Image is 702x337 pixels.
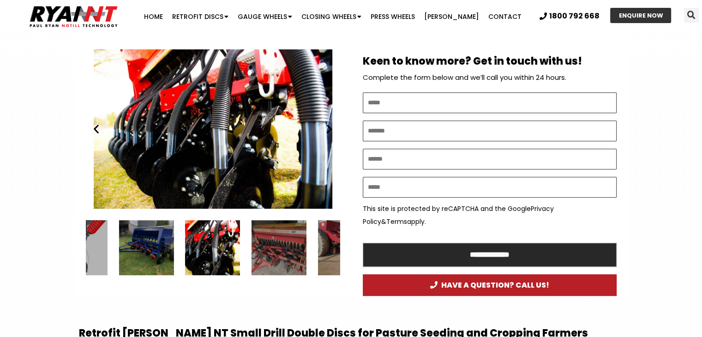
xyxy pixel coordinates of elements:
a: Terms [386,217,407,226]
a: Retrofit Discs [168,7,233,26]
a: Press Wheels [366,7,420,26]
img: Ryan NT logo [28,2,120,31]
a: Closing Wheels [297,7,366,26]
div: Next slide [324,123,335,135]
div: Previous slide [90,123,102,135]
div: 6 / 15 [119,220,174,275]
span: ENQUIRE NOW [618,12,663,18]
div: Slides Slides [86,220,340,275]
a: 1800 792 668 [540,12,600,20]
span: HAVE A QUESTION? CALL US! [430,281,549,289]
div: 5 / 15 [53,220,108,275]
div: 7 / 15 [86,49,340,209]
a: Home [139,7,168,26]
div: 9 / 15 [318,220,373,275]
span: 1800 792 668 [549,12,600,20]
div: Slides [86,49,340,209]
div: 8 / 15 [252,220,306,275]
div: 7 / 15 [185,220,240,275]
a: ENQUIRE NOW [610,8,671,23]
div: Ryan NT (RFM NT) Ryan Tyne cultivator tine with Disc [185,220,240,275]
h2: Keen to know more? Get in touch with us! [363,56,617,66]
a: Gauge Wheels [233,7,297,26]
a: Contact [484,7,526,26]
div: Ryan NT (RFM NT) Ryan Tyne cultivator tine with Disc [86,49,340,209]
div: Search [684,8,699,23]
p: This site is protected by reCAPTCHA and the Google & apply. [363,202,617,228]
a: [PERSON_NAME] [420,7,484,26]
p: Complete the form below and we’ll call you within 24 hours. [363,71,617,84]
a: HAVE A QUESTION? CALL US! [363,274,617,296]
nav: Menu [136,7,529,26]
